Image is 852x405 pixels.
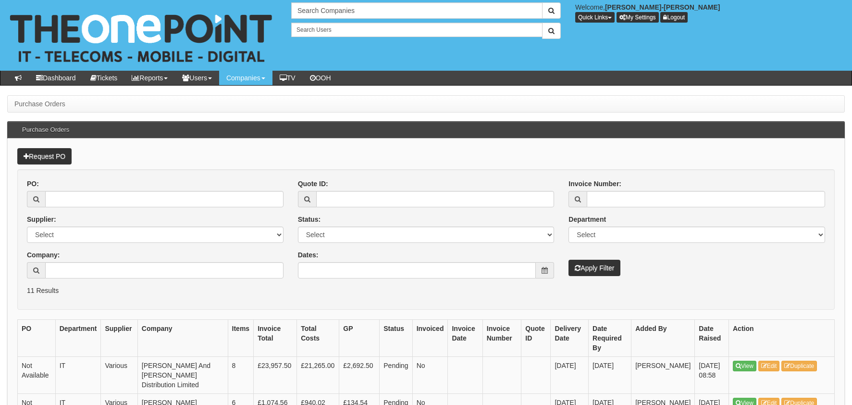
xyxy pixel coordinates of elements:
[605,3,720,11] b: [PERSON_NAME]-[PERSON_NAME]
[339,356,380,393] td: £2,692.50
[568,179,621,189] label: Invoice Number:
[55,319,101,356] th: Department
[219,71,272,85] a: Companies
[733,361,756,371] a: View
[695,356,729,393] td: [DATE] 08:58
[551,319,589,356] th: Delivery Date
[589,356,631,393] td: [DATE]
[27,286,825,295] p: 11 Results
[291,2,543,19] input: Search Companies
[228,319,254,356] th: Items
[137,319,228,356] th: Company
[124,71,175,85] a: Reports
[27,179,39,189] label: PO:
[568,2,852,23] div: Welcome,
[175,71,219,85] a: Users
[758,361,780,371] a: Edit
[482,319,521,356] th: Invoice Number
[660,12,688,23] a: Logout
[101,356,137,393] td: Various
[298,179,328,189] label: Quote ID:
[83,71,125,85] a: Tickets
[101,319,137,356] th: Supplier
[298,250,319,260] label: Dates:
[272,71,303,85] a: TV
[228,356,254,393] td: 8
[254,356,297,393] td: £23,957.50
[297,319,339,356] th: Total Costs
[380,319,412,356] th: Status
[631,319,695,356] th: Added By
[17,148,72,165] a: Request PO
[14,99,65,109] li: Purchase Orders
[551,356,589,393] td: [DATE]
[297,356,339,393] td: £21,265.00
[781,361,817,371] a: Duplicate
[412,356,448,393] td: No
[27,250,60,260] label: Company:
[695,319,729,356] th: Date Raised
[380,356,412,393] td: Pending
[568,260,620,276] button: Apply Filter
[339,319,380,356] th: GP
[575,12,615,23] button: Quick Links
[521,319,551,356] th: Quote ID
[291,23,543,37] input: Search Users
[29,71,83,85] a: Dashboard
[568,215,606,224] label: Department
[303,71,338,85] a: OOH
[17,122,74,138] h3: Purchase Orders
[617,12,659,23] a: My Settings
[254,319,297,356] th: Invoice Total
[448,319,482,356] th: Invoice Date
[137,356,228,393] td: [PERSON_NAME] And [PERSON_NAME] Distribution Limited
[589,319,631,356] th: Date Required By
[27,215,56,224] label: Supplier:
[55,356,101,393] td: IT
[631,356,695,393] td: [PERSON_NAME]
[18,319,56,356] th: PO
[729,319,835,356] th: Action
[298,215,321,224] label: Status:
[412,319,448,356] th: Invoiced
[18,356,56,393] td: Not Available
